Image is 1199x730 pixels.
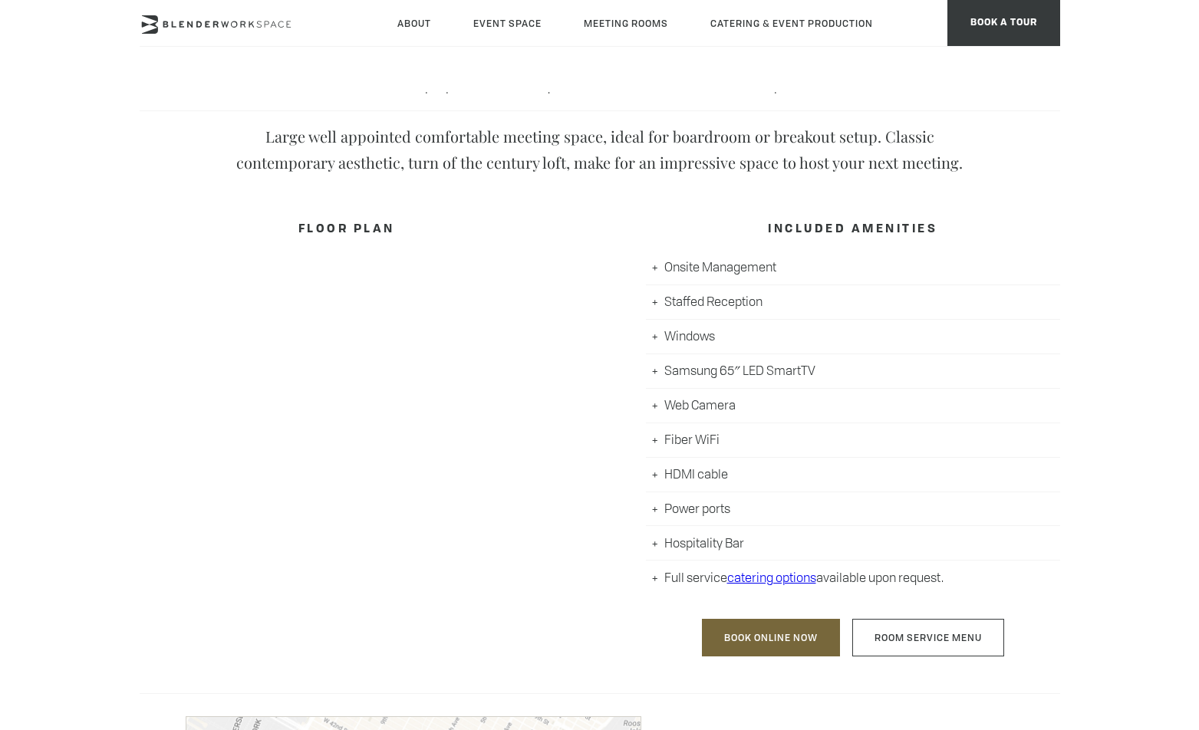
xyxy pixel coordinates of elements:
span: $275 per hour [743,74,824,98]
li: Samsung 65″ LED SmartTV [646,354,1060,389]
h4: FLOOR PLAN [140,215,554,245]
span: 1 hour minimum [608,74,704,98]
li: Full service available upon request. [646,561,1060,594]
span: 16-20 people [389,74,466,98]
a: Room Service Menu [852,619,1004,656]
li: HDMI cable [646,458,1060,492]
li: Power ports [646,492,1060,527]
li: Staffed Reception [646,285,1060,320]
li: Hospitality Bar [646,526,1060,561]
a: catering options [727,569,816,586]
p: Large well appointed comfortable meeting space, ideal for boardroom or breakout setup. Classic co... [216,123,983,176]
li: Windows [646,320,1060,354]
li: Onsite Management [646,251,1060,285]
li: Web Camera [646,389,1060,423]
iframe: Chat Widget [923,534,1199,730]
span: 550 sq. ft. [509,74,569,98]
a: Book Online Now [702,619,840,656]
h4: INCLUDED AMENITIES [646,215,1060,245]
li: Fiber WiFi [646,423,1060,458]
